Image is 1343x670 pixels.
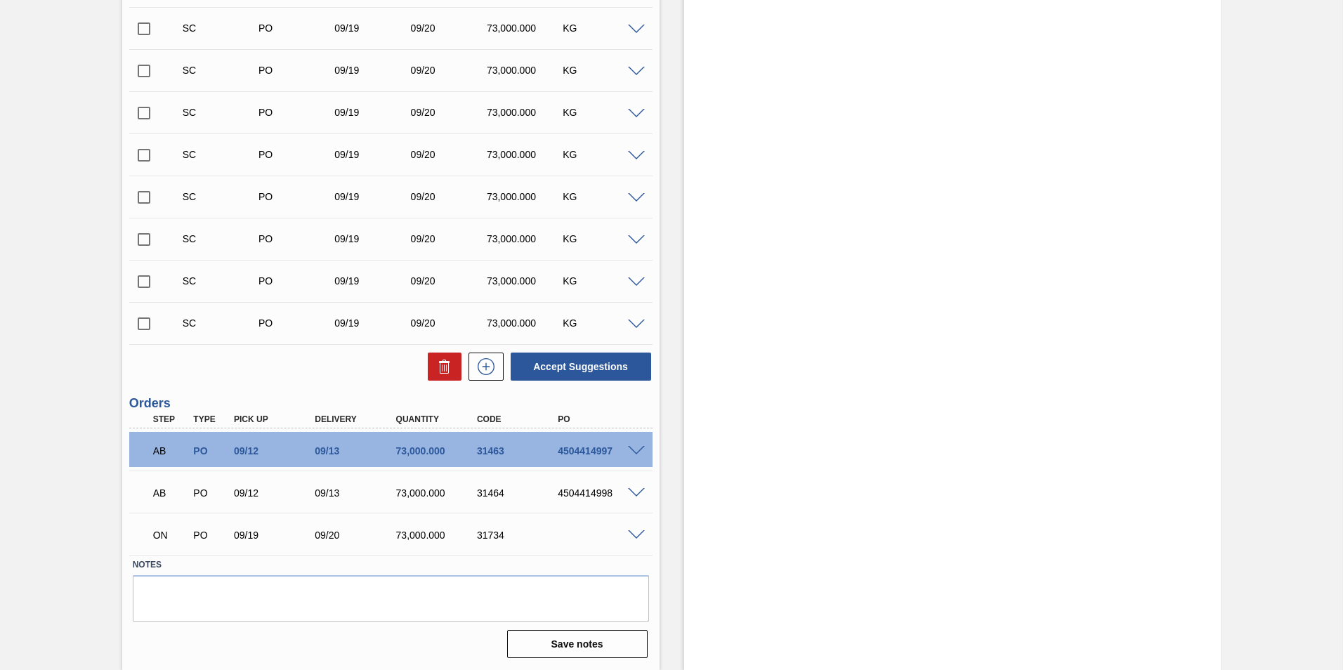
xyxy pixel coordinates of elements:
[331,233,416,244] div: 09/19/2025
[153,487,188,499] p: AB
[150,414,192,424] div: Step
[483,22,568,34] div: 73,000.000
[559,317,644,329] div: KG
[150,435,192,466] div: Awaiting Billing
[393,414,483,424] div: Quantity
[255,22,340,34] div: Purchase order
[407,191,492,202] div: 09/20/2025
[407,317,492,329] div: 09/20/2025
[421,353,461,381] div: Delete Suggestions
[150,520,192,551] div: Negotiating Order
[255,233,340,244] div: Purchase order
[483,275,568,287] div: 73,000.000
[461,353,504,381] div: New suggestion
[554,414,645,424] div: PO
[393,445,483,456] div: 73,000.000
[311,414,402,424] div: Delivery
[393,487,483,499] div: 73,000.000
[393,530,483,541] div: 73,000.000
[255,107,340,118] div: Purchase order
[150,478,192,508] div: Awaiting Billing
[554,487,645,499] div: 4504414998
[331,275,416,287] div: 09/19/2025
[407,107,492,118] div: 09/20/2025
[179,233,264,244] div: Suggestion Created
[331,191,416,202] div: 09/19/2025
[230,414,321,424] div: Pick up
[407,22,492,34] div: 09/20/2025
[331,149,416,160] div: 09/19/2025
[559,65,644,76] div: KG
[190,487,232,499] div: Purchase order
[559,233,644,244] div: KG
[179,65,264,76] div: Suggestion Created
[483,65,568,76] div: 73,000.000
[133,555,649,575] label: Notes
[179,275,264,287] div: Suggestion Created
[554,445,645,456] div: 4504414997
[559,275,644,287] div: KG
[331,22,416,34] div: 09/19/2025
[179,317,264,329] div: Suggestion Created
[255,65,340,76] div: Purchase order
[483,233,568,244] div: 73,000.000
[473,530,564,541] div: 31734
[190,445,232,456] div: Purchase order
[559,149,644,160] div: KG
[407,233,492,244] div: 09/20/2025
[407,275,492,287] div: 09/20/2025
[331,65,416,76] div: 09/19/2025
[473,487,564,499] div: 31464
[331,317,416,329] div: 09/19/2025
[190,414,232,424] div: Type
[559,22,644,34] div: KG
[407,65,492,76] div: 09/20/2025
[504,351,653,382] div: Accept Suggestions
[559,107,644,118] div: KG
[129,396,653,411] h3: Orders
[407,149,492,160] div: 09/20/2025
[230,445,321,456] div: 09/12/2025
[483,149,568,160] div: 73,000.000
[153,445,188,456] p: AB
[311,487,402,499] div: 09/13/2025
[255,275,340,287] div: Purchase order
[473,414,564,424] div: Code
[230,530,321,541] div: 09/19/2025
[230,487,321,499] div: 09/12/2025
[179,22,264,34] div: Suggestion Created
[255,149,340,160] div: Purchase order
[153,530,188,541] p: ON
[483,317,568,329] div: 73,000.000
[179,149,264,160] div: Suggestion Created
[507,630,648,658] button: Save notes
[179,107,264,118] div: Suggestion Created
[331,107,416,118] div: 09/19/2025
[473,445,564,456] div: 31463
[255,191,340,202] div: Purchase order
[559,191,644,202] div: KG
[311,445,402,456] div: 09/13/2025
[179,191,264,202] div: Suggestion Created
[255,317,340,329] div: Purchase order
[511,353,651,381] button: Accept Suggestions
[483,107,568,118] div: 73,000.000
[483,191,568,202] div: 73,000.000
[190,530,232,541] div: Purchase order
[311,530,402,541] div: 09/20/2025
